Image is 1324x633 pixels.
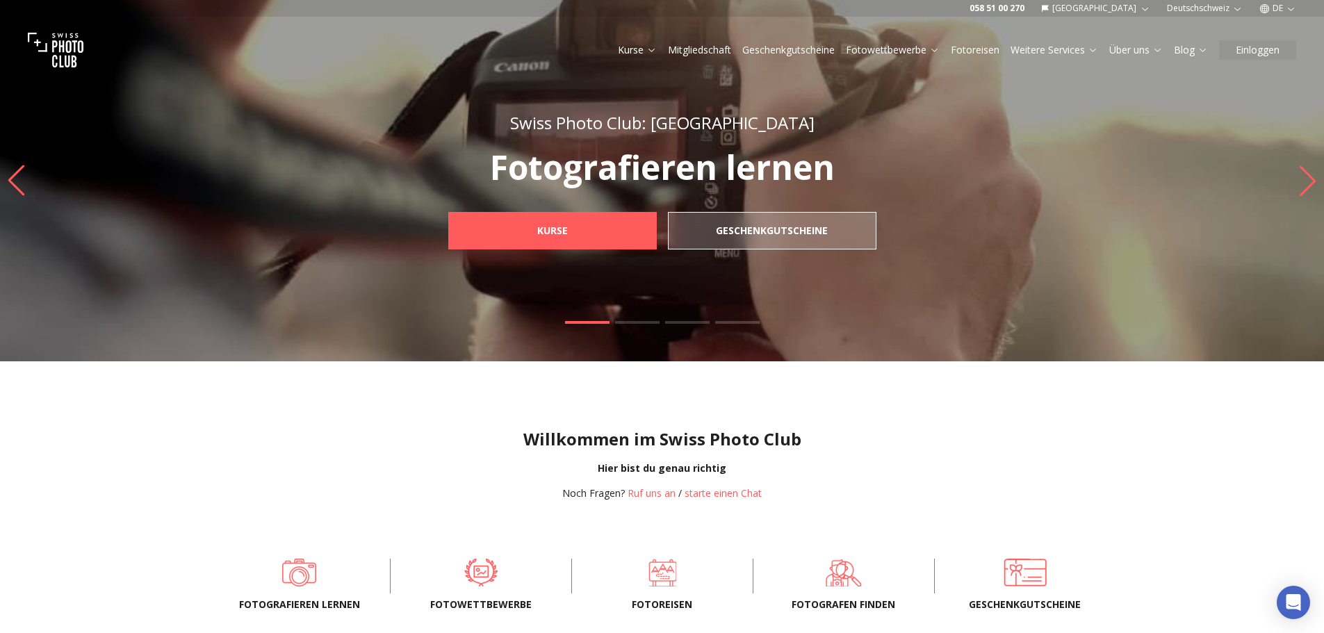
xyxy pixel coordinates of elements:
p: Fotografieren lernen [418,151,907,184]
button: Geschenkgutscheine [737,40,840,60]
span: Fotowettbewerbe [413,598,549,611]
span: Fotografieren lernen [231,598,368,611]
img: Swiss photo club [28,22,83,78]
a: Fotowettbewerbe [413,559,549,586]
a: Fotoreisen [951,43,999,57]
a: Fotografen finden [776,559,912,586]
a: 058 51 00 270 [970,3,1024,14]
button: Fotowettbewerbe [840,40,945,60]
div: Hier bist du genau richtig [11,461,1313,475]
a: Ruf uns an [628,486,676,500]
a: Geschenkgutscheine [742,43,835,57]
a: Geschenkgutscheine [957,559,1093,586]
div: Open Intercom Messenger [1277,586,1310,619]
button: Kurse [612,40,662,60]
span: Geschenkgutscheine [957,598,1093,611]
a: Mitgliedschaft [668,43,731,57]
a: Kurse [618,43,657,57]
button: Weitere Services [1005,40,1104,60]
button: Fotoreisen [945,40,1005,60]
a: Fotowettbewerbe [846,43,940,57]
span: Fotografen finden [776,598,912,611]
a: Über uns [1109,43,1163,57]
b: Geschenkgutscheine [716,224,828,238]
button: Einloggen [1219,40,1296,60]
button: Über uns [1104,40,1168,60]
span: Fotoreisen [594,598,730,611]
span: Noch Fragen? [562,486,625,500]
a: Kurse [448,212,657,249]
button: Blog [1168,40,1213,60]
a: Blog [1174,43,1208,57]
a: Weitere Services [1011,43,1098,57]
b: Kurse [537,224,568,238]
span: Swiss Photo Club: [GEOGRAPHIC_DATA] [510,111,815,134]
a: Fotografieren lernen [231,559,368,586]
button: Mitgliedschaft [662,40,737,60]
div: / [562,486,762,500]
a: Geschenkgutscheine [668,212,876,249]
h1: Willkommen im Swiss Photo Club [11,428,1313,450]
button: starte einen Chat [685,486,762,500]
a: Fotoreisen [594,559,730,586]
